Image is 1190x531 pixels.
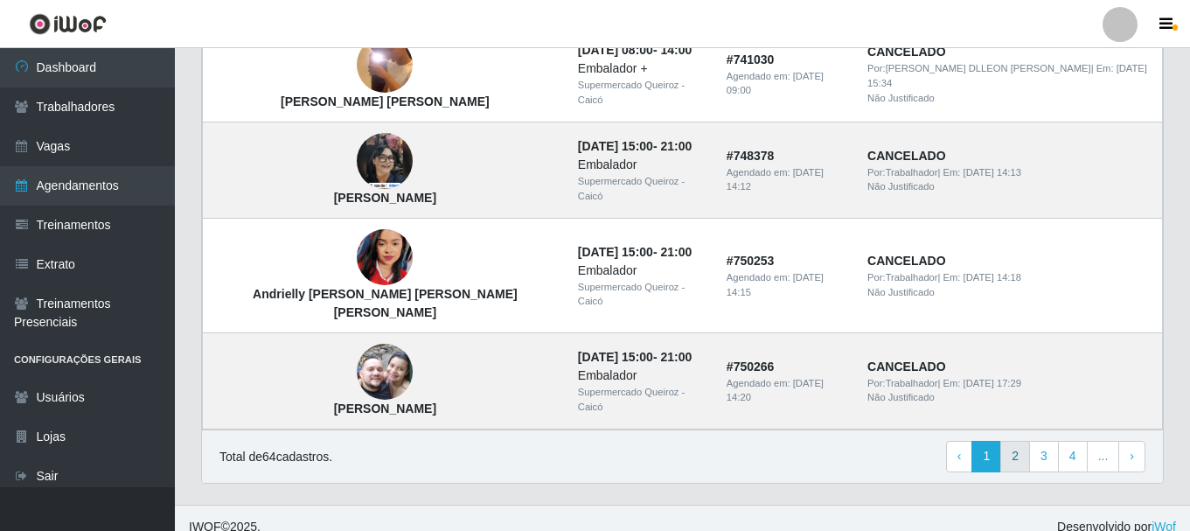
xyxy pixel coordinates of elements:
a: 4 [1058,441,1088,472]
strong: Andrielly [PERSON_NAME] [PERSON_NAME] [PERSON_NAME] [253,287,518,319]
div: Agendado em: [727,376,846,406]
time: 21:00 [660,245,692,259]
time: [DATE] 15:00 [578,139,653,153]
strong: - [578,350,692,364]
strong: [PERSON_NAME] [334,402,436,416]
div: Agendado em: [727,165,846,195]
div: | Em: [867,270,1152,285]
span: Por: [PERSON_NAME] DLLEON [PERSON_NAME] [867,63,1091,73]
img: Andrielly de Castro Amorim Fonseca [357,207,413,307]
strong: - [578,245,692,259]
div: Não Justificado [867,179,1152,194]
div: | Em: [867,61,1152,91]
strong: [PERSON_NAME] [PERSON_NAME] [281,94,490,108]
strong: # 750266 [727,360,775,374]
time: 14:00 [660,43,692,57]
strong: [PERSON_NAME] [334,191,436,205]
a: 1 [971,441,1001,472]
time: [DATE] 14:18 [964,272,1021,283]
strong: - [578,139,692,153]
time: [DATE] 17:29 [964,378,1021,388]
div: Não Justificado [867,91,1152,106]
time: 21:00 [660,350,692,364]
img: Lucelia Paiva Costa [357,99,413,224]
strong: CANCELADO [867,45,945,59]
a: 3 [1029,441,1059,472]
img: CoreUI Logo [29,13,107,35]
div: | Em: [867,376,1152,391]
div: Supermercado Queiroz - Caicó [578,385,706,415]
strong: # 741030 [727,52,775,66]
strong: CANCELADO [867,149,945,163]
time: [DATE] 08:00 [578,43,653,57]
div: Supermercado Queiroz - Caicó [578,280,706,310]
div: Supermercado Queiroz - Caicó [578,78,706,108]
span: ‹ [957,449,962,463]
div: Não Justificado [867,390,1152,405]
div: Não Justificado [867,285,1152,300]
img: Gean Carlos da Costa [357,323,413,423]
strong: # 748378 [727,149,775,163]
a: Next [1118,441,1145,472]
div: Supermercado Queiroz - Caicó [578,174,706,204]
strong: - [578,43,692,57]
time: 21:00 [660,139,692,153]
a: ... [1087,441,1120,472]
span: Por: Trabalhador [867,167,937,178]
time: [DATE] 15:00 [578,350,653,364]
div: Embalador [578,367,706,385]
p: Total de 64 cadastros. [219,448,332,466]
div: Agendado em: [727,270,846,300]
span: › [1130,449,1134,463]
div: Embalador [578,156,706,174]
a: 2 [1000,441,1030,472]
a: Previous [946,441,973,472]
nav: pagination [946,441,1145,472]
div: Agendado em: [727,69,846,99]
span: Por: Trabalhador [867,272,937,283]
time: [DATE] 15:00 [578,245,653,259]
time: [DATE] 15:34 [867,63,1147,88]
img: Harlley Gean Santos de Farias [357,3,413,127]
div: | Em: [867,165,1152,180]
strong: # 750253 [727,254,775,268]
time: [DATE] 14:13 [964,167,1021,178]
strong: CANCELADO [867,360,945,374]
div: Embalador + [578,59,706,78]
span: Por: Trabalhador [867,378,937,388]
div: Embalador [578,262,706,280]
time: [DATE] 14:15 [727,272,824,297]
strong: CANCELADO [867,254,945,268]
